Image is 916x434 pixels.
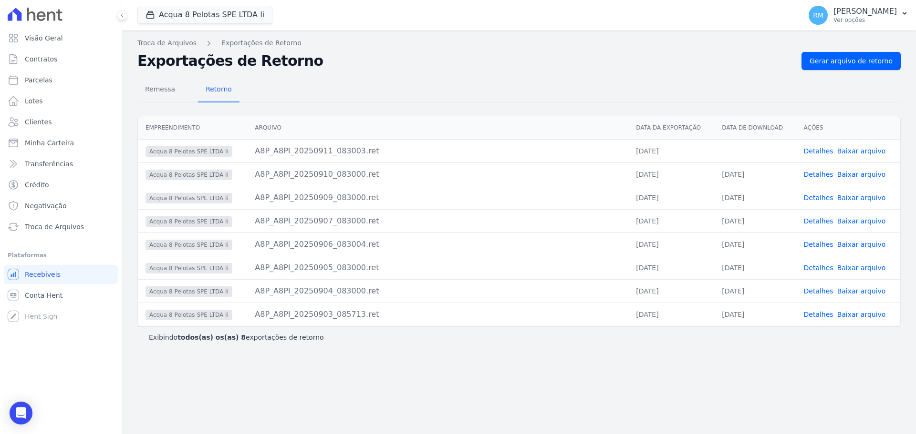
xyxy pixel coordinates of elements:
[4,112,118,131] a: Clientes
[714,186,796,209] td: [DATE]
[25,117,52,127] span: Clientes
[177,333,246,341] b: todos(as) os(as) 8
[255,215,621,227] div: A8P_A8PI_20250907_083000.ret
[628,232,714,256] td: [DATE]
[804,171,833,178] a: Detalhes
[255,262,621,273] div: A8P_A8PI_20250905_083000.ret
[801,52,901,70] a: Gerar arquivo de retorno
[198,78,239,102] a: Retorno
[247,116,628,140] th: Arquivo
[137,78,239,102] nav: Tab selector
[833,7,897,16] p: [PERSON_NAME]
[804,194,833,202] a: Detalhes
[837,311,886,318] a: Baixar arquivo
[628,279,714,303] td: [DATE]
[255,239,621,250] div: A8P_A8PI_20250906_083004.ret
[146,193,232,203] span: Acqua 8 Pelotas SPE LTDA Ii
[10,402,32,424] div: Open Intercom Messenger
[255,285,621,297] div: A8P_A8PI_20250904_083000.ret
[837,287,886,295] a: Baixar arquivo
[4,265,118,284] a: Recebíveis
[137,52,794,70] h2: Exportações de Retorno
[4,196,118,215] a: Negativação
[146,263,232,273] span: Acqua 8 Pelotas SPE LTDA Ii
[804,287,833,295] a: Detalhes
[146,216,232,227] span: Acqua 8 Pelotas SPE LTDA Ii
[255,192,621,203] div: A8P_A8PI_20250909_083000.ret
[628,139,714,162] td: [DATE]
[146,286,232,297] span: Acqua 8 Pelotas SPE LTDA Ii
[25,33,63,43] span: Visão Geral
[25,138,74,148] span: Minha Carteira
[810,56,893,66] span: Gerar arquivo de retorno
[837,147,886,155] a: Baixar arquivo
[4,91,118,111] a: Lotes
[146,146,232,157] span: Acqua 8 Pelotas SPE LTDA Ii
[837,171,886,178] a: Baixar arquivo
[25,54,57,64] span: Contratos
[804,241,833,248] a: Detalhes
[255,309,621,320] div: A8P_A8PI_20250903_085713.ret
[837,194,886,202] a: Baixar arquivo
[4,133,118,152] a: Minha Carteira
[146,310,232,320] span: Acqua 8 Pelotas SPE LTDA Ii
[137,38,901,48] nav: Breadcrumb
[25,201,67,211] span: Negativação
[714,279,796,303] td: [DATE]
[4,175,118,194] a: Crédito
[628,162,714,186] td: [DATE]
[138,116,247,140] th: Empreendimento
[837,217,886,225] a: Baixar arquivo
[714,162,796,186] td: [DATE]
[833,16,897,24] p: Ver opções
[255,145,621,157] div: A8P_A8PI_20250911_083003.ret
[804,147,833,155] a: Detalhes
[137,6,272,24] button: Acqua 8 Pelotas SPE LTDA Ii
[628,116,714,140] th: Data da Exportação
[25,270,61,279] span: Recebíveis
[149,333,324,342] p: Exibindo exportações de retorno
[137,78,183,102] a: Remessa
[146,240,232,250] span: Acqua 8 Pelotas SPE LTDA Ii
[804,264,833,272] a: Detalhes
[796,116,900,140] th: Ações
[813,12,823,19] span: RM
[4,286,118,305] a: Conta Hent
[628,256,714,279] td: [DATE]
[4,71,118,90] a: Parcelas
[628,186,714,209] td: [DATE]
[714,232,796,256] td: [DATE]
[837,241,886,248] a: Baixar arquivo
[4,154,118,173] a: Transferências
[221,38,302,48] a: Exportações de Retorno
[804,217,833,225] a: Detalhes
[4,29,118,48] a: Visão Geral
[25,96,43,106] span: Lotes
[8,250,114,261] div: Plataformas
[255,169,621,180] div: A8P_A8PI_20250910_083000.ret
[25,75,52,85] span: Parcelas
[714,256,796,279] td: [DATE]
[714,303,796,326] td: [DATE]
[801,2,916,29] button: RM [PERSON_NAME] Ver opções
[146,170,232,180] span: Acqua 8 Pelotas SPE LTDA Ii
[837,264,886,272] a: Baixar arquivo
[139,80,181,99] span: Remessa
[4,50,118,69] a: Contratos
[25,291,62,300] span: Conta Hent
[25,222,84,232] span: Troca de Arquivos
[804,311,833,318] a: Detalhes
[25,159,73,169] span: Transferências
[4,217,118,236] a: Troca de Arquivos
[714,209,796,232] td: [DATE]
[628,303,714,326] td: [DATE]
[200,80,238,99] span: Retorno
[25,180,49,190] span: Crédito
[714,116,796,140] th: Data de Download
[628,209,714,232] td: [DATE]
[137,38,197,48] a: Troca de Arquivos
